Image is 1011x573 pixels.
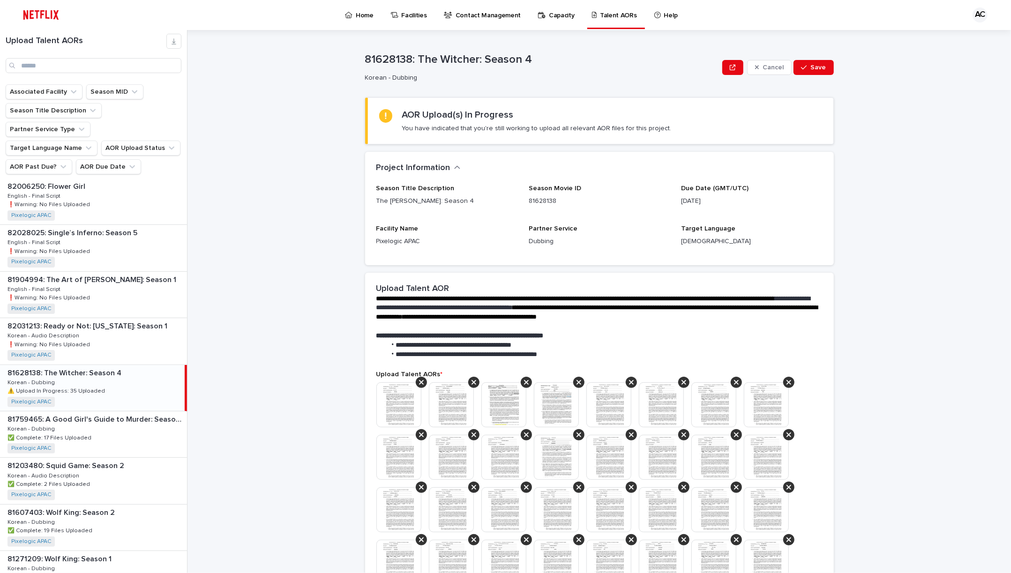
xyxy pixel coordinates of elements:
[11,259,51,265] a: Pixelogic APAC
[19,6,63,24] img: ifQbXi3ZQGMSEF7WDB7W
[7,367,123,378] p: 81628138: The Witcher: Season 4
[376,284,449,294] h2: Upload Talent AOR
[7,526,94,534] p: ✅ Complete: 19 Files Uploaded
[376,196,517,206] p: The [PERSON_NAME]: Season 4
[11,445,51,452] a: Pixelogic APAC
[6,141,97,156] button: Target Language Name
[681,196,822,206] p: [DATE]
[376,371,443,378] span: Upload Talent AORs
[747,60,792,75] button: Cancel
[11,305,51,312] a: Pixelogic APAC
[6,84,82,99] button: Associated Facility
[7,386,107,394] p: ⚠️ Upload In Progress: 35 Uploaded
[7,553,113,564] p: 81271209: Wolf King: Season 1
[376,163,450,173] h2: Project Information
[763,64,784,71] span: Cancel
[7,471,81,479] p: Korean - Audio Description
[7,238,62,246] p: English - Final Script
[402,109,513,120] h2: AOR Upload(s) In Progress
[7,331,81,339] p: Korean - Audio Description
[365,74,715,82] p: Korean - Dubbing
[7,424,57,432] p: Korean - Dubbing
[7,506,117,517] p: 81607403: Wolf King: Season 2
[376,225,419,232] span: Facility Name
[376,163,461,173] button: Project Information
[681,185,749,192] span: Due Date (GMT/UTC)
[973,7,988,22] div: AC
[6,122,90,137] button: Partner Service Type
[529,237,670,246] p: Dubbing
[794,60,833,75] button: Save
[402,124,671,133] p: You have indicated that you're still working to upload all relevant AOR files for this project.
[529,225,577,232] span: Partner Service
[7,320,169,331] p: 82031213: Ready or Not: [US_STATE]: Season 1
[7,191,62,200] p: English - Final Script
[7,227,139,238] p: 82028025: Single’s Inferno: Season 5
[681,225,735,232] span: Target Language
[6,58,181,73] input: Search
[11,212,51,219] a: Pixelogic APAC
[7,340,92,348] p: ❗️Warning: No Files Uploaded
[7,274,178,284] p: 81904994: The Art of [PERSON_NAME]: Season 1
[101,141,180,156] button: AOR Upload Status
[6,159,72,174] button: AOR Past Due?
[7,460,126,470] p: 81203480: Squid Game: Season 2
[7,564,57,572] p: Korean - Dubbing
[681,237,822,246] p: [DEMOGRAPHIC_DATA]
[376,185,455,192] span: Season Title Description
[7,200,92,208] p: ❗️Warning: No Files Uploaded
[7,246,92,255] p: ❗️Warning: No Files Uploaded
[529,185,581,192] span: Season Movie ID
[6,103,102,118] button: Season Title Description
[365,53,719,67] p: 81628138: The Witcher: Season 4
[7,378,57,386] p: Korean - Dubbing
[7,293,92,301] p: ❗️Warning: No Files Uploaded
[7,517,57,526] p: Korean - Dubbing
[7,433,93,441] p: ✅ Complete: 17 Files Uploaded
[11,491,51,498] a: Pixelogic APAC
[86,84,143,99] button: Season MID
[7,479,92,488] p: ✅ Complete: 2 Files Uploaded
[6,36,166,46] h1: Upload Talent AORs
[529,196,670,206] p: 81628138
[811,64,826,71] span: Save
[11,352,51,358] a: Pixelogic APAC
[11,399,51,405] a: Pixelogic APAC
[7,180,87,191] p: 82006250: Flower Girl
[7,413,185,424] p: 81759465: A Good Girl's Guide to Murder: Season 1
[7,284,62,293] p: English - Final Script
[11,538,51,545] a: Pixelogic APAC
[376,237,517,246] p: Pixelogic APAC
[76,159,141,174] button: AOR Due Date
